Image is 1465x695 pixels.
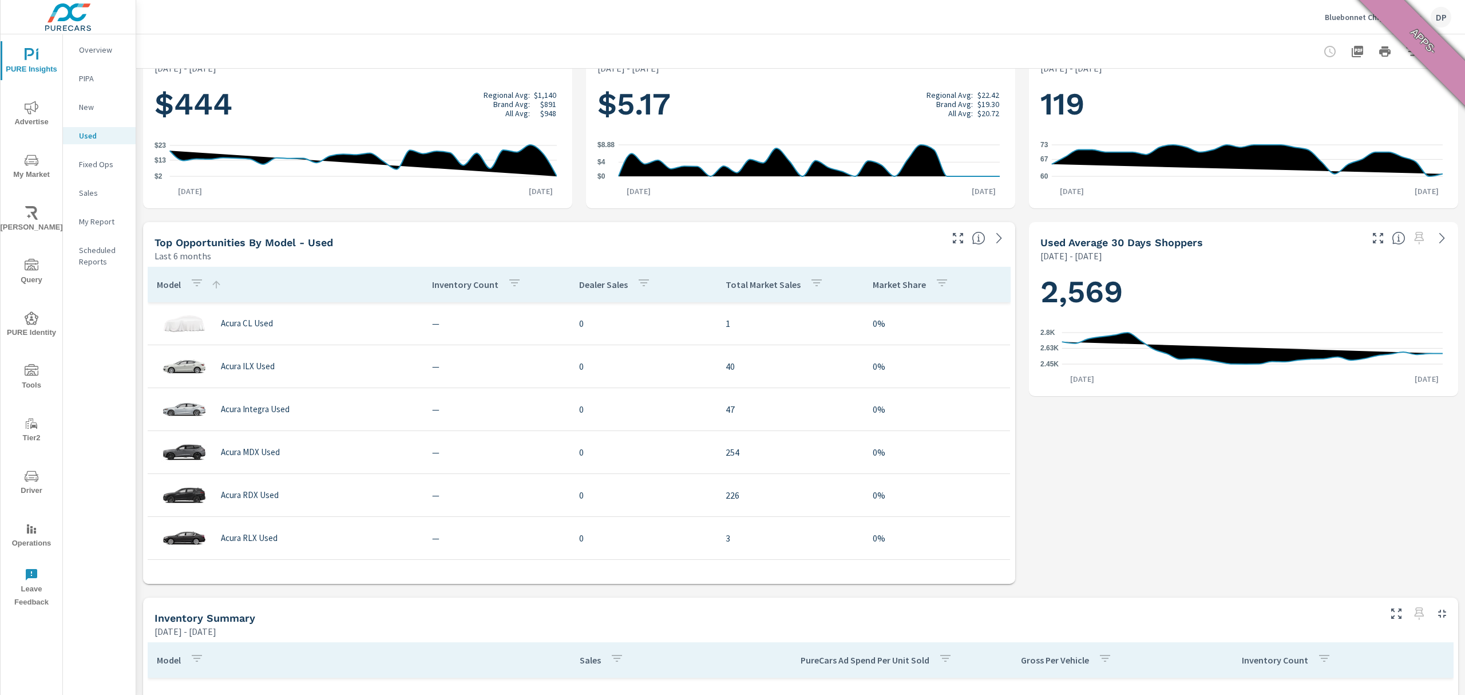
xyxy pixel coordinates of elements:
img: glamour [161,478,207,512]
text: $2 [155,172,163,180]
div: Scheduled Reports [63,242,136,270]
p: Acura Integra Used [221,404,290,414]
h5: Top Opportunities by Model - Used [155,236,333,248]
p: [DATE] [170,185,210,197]
p: 40 [726,360,854,373]
h5: Used Average 30 Days Shoppers [1040,236,1203,248]
p: Overview [79,44,126,56]
p: Acura CL Used [221,318,273,329]
p: $20.72 [977,109,999,118]
p: 0% [873,402,1001,416]
p: Acura RLX Used [221,533,278,543]
h1: $5.17 [597,85,1004,124]
text: 60 [1040,172,1048,180]
p: Inventory Count [432,279,498,290]
p: Acura ILX Used [221,361,275,372]
p: 226 [726,488,854,502]
div: Overview [63,41,136,58]
span: [PERSON_NAME] [4,206,59,234]
span: Operations [4,522,59,550]
text: 73 [1040,141,1048,149]
span: My Market [4,153,59,181]
div: New [63,98,136,116]
p: 0% [873,488,1001,502]
p: All Avg: [948,109,973,118]
div: My Report [63,213,136,230]
p: $1,140 [534,90,556,100]
text: $4 [597,158,605,166]
p: [DATE] [1062,373,1102,385]
p: My Report [79,216,126,227]
p: [DATE] - [DATE] [155,625,216,638]
a: See more details in report [1433,229,1451,247]
p: Model [157,279,181,290]
p: — [432,402,561,416]
h1: $444 [155,85,561,124]
p: 0 [579,445,708,459]
p: 254 [726,445,854,459]
button: Apply Filters [1401,40,1424,63]
span: Advertise [4,101,59,129]
p: 0 [579,360,708,373]
p: $891 [540,100,556,109]
button: Minimize Widget [1433,605,1451,623]
img: glamour [161,392,207,427]
p: 0% [873,531,1001,545]
span: PURE Identity [4,311,59,339]
p: All Avg: [505,109,530,118]
p: 0 [579,531,708,545]
p: Brand Avg: [936,100,973,109]
p: 0% [873,445,1001,459]
p: New [79,101,126,113]
div: Fixed Ops [63,156,136,173]
p: Acura MDX Used [221,447,280,457]
div: Used [63,127,136,144]
p: [DATE] [1052,185,1092,197]
button: Select Date Range [1428,40,1451,63]
div: nav menu [1,34,62,614]
p: Regional Avg: [484,90,530,100]
p: $948 [540,109,556,118]
p: $19.30 [977,100,999,109]
h1: 2,569 [1040,273,1447,311]
text: 67 [1040,155,1048,163]
div: PIPA [63,70,136,87]
p: [DATE] [619,185,659,197]
p: Regional Avg: [926,90,973,100]
img: glamour [161,521,207,555]
a: See more details in report [990,229,1008,247]
text: $8.88 [597,141,615,149]
span: Query [4,259,59,287]
p: [DATE] [521,185,561,197]
p: Acura RDX Used [221,490,279,500]
p: Sales [580,654,601,666]
span: Driver [4,469,59,497]
p: — [432,445,561,459]
text: 2.8K [1040,329,1055,337]
p: Gross Per Vehicle [1021,654,1089,666]
button: "Export Report to PDF" [1346,40,1369,63]
p: Sales [79,187,126,199]
span: Tools [4,364,59,392]
p: — [432,531,561,545]
text: 2.45K [1040,360,1059,368]
p: 1 [726,317,854,330]
text: $0 [597,172,605,180]
p: 0 [579,488,708,502]
img: glamour [161,306,207,341]
p: 47 [726,402,854,416]
p: 0 [579,317,708,330]
p: 0% [873,360,1001,373]
p: Used [79,130,126,141]
p: 0% [873,317,1001,330]
span: Find the biggest opportunities within your model lineup by seeing how each model is selling in yo... [972,231,985,245]
span: Select a preset date range to save this widget [1410,229,1428,247]
span: A rolling 30 day total of daily Shoppers on the dealership website, averaged over the selected da... [1392,231,1405,245]
p: — [432,488,561,502]
p: — [432,317,561,330]
p: Last 6 months [155,249,211,263]
p: PIPA [79,73,126,84]
p: Market Share [873,279,926,290]
button: Print Report [1373,40,1396,63]
p: [DATE] [964,185,1004,197]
